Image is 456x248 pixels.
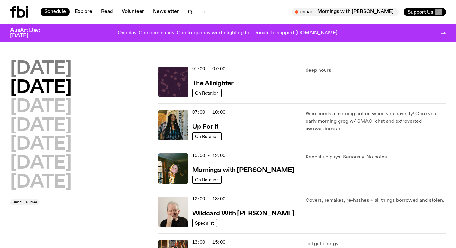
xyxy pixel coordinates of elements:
button: [DATE] [10,79,72,97]
button: [DATE] [10,155,72,172]
a: Up For It [192,122,218,130]
a: Explore [71,8,96,16]
button: [DATE] [10,136,72,153]
span: On Rotation [195,177,219,182]
img: Stuart is smiling charmingly, wearing a black t-shirt against a stark white background. [158,197,188,227]
a: The Allnighter [192,79,234,87]
a: On Rotation [192,89,222,97]
a: Volunteer [118,8,148,16]
span: 10:00 - 12:00 [192,152,225,158]
button: On AirMornings with [PERSON_NAME] [292,8,399,16]
button: [DATE] [10,117,72,135]
span: On Rotation [195,134,219,139]
span: On Rotation [195,90,219,95]
a: Newsletter [149,8,183,16]
span: Support Us [408,9,433,15]
p: Covers, remakes, re-hashes + all things borrowed and stolen. [306,197,446,204]
h3: Mornings with [PERSON_NAME] [192,167,294,174]
a: Specialist [192,219,217,227]
span: Jump to now [13,200,37,204]
span: 12:00 - 13:00 [192,196,225,202]
span: 07:00 - 10:00 [192,109,225,115]
span: Specialist [195,220,214,225]
a: Schedule [41,8,70,16]
p: deep hours. [306,67,446,74]
p: Tall girl energy. [306,240,446,248]
button: [DATE] [10,60,72,78]
button: [DATE] [10,174,72,191]
p: Keep it up guys. Seriously. No notes. [306,153,446,161]
a: Wildcard With [PERSON_NAME] [192,209,294,217]
p: One day. One community. One frequency worth fighting for. Donate to support [DOMAIN_NAME]. [118,30,339,36]
a: On Rotation [192,132,222,140]
button: Support Us [404,8,446,16]
p: Who needs a morning coffee when you have Ify! Cure your early morning grog w/ SMAC, chat and extr... [306,110,446,133]
span: 13:00 - 15:00 [192,239,225,245]
a: Mornings with [PERSON_NAME] [192,166,294,174]
h3: Up For It [192,124,218,130]
a: Read [97,8,117,16]
a: On Rotation [192,176,222,184]
span: 01:00 - 07:00 [192,66,225,72]
h3: AusArt Day: [DATE] [10,28,51,39]
img: Ify - a Brown Skin girl with black braided twists, looking up to the side with her tongue stickin... [158,110,188,140]
img: Freya smiles coyly as she poses for the image. [158,153,188,184]
h3: Wildcard With [PERSON_NAME] [192,210,294,217]
button: Jump to now [10,199,40,205]
h3: The Allnighter [192,80,234,87]
button: [DATE] [10,98,72,116]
